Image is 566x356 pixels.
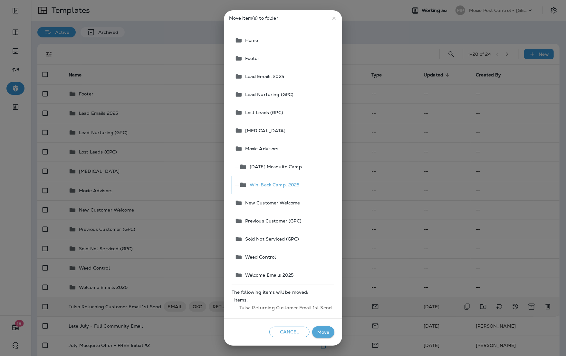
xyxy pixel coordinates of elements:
[243,218,302,223] span: Previous Customer (GPC)
[329,13,340,24] button: close
[232,158,334,176] button: --[DATE] Mosquito Camp.
[232,176,334,194] button: --Win-Back Camp. 2025
[243,254,276,260] span: Weed Control
[234,302,332,313] span: Tulsa Returning Customer Email 1st Send
[247,164,303,169] span: [DATE] Mosquito Camp.
[243,146,279,151] span: Moxie Advisors
[243,200,300,205] span: New Customer Welcome
[232,212,334,230] button: Previous Customer (GPC)
[235,182,239,187] span: --
[232,140,334,158] button: Moxie Advisors
[243,236,299,242] span: Sold Not Serviced (GPC)
[312,326,334,338] button: Move
[269,327,310,337] button: Cancel
[232,230,334,248] button: Sold Not Serviced (GPC)
[232,49,334,67] button: Footer
[234,297,332,302] span: Items:
[243,74,284,79] span: Lead Emails 2025
[243,128,286,133] span: [MEDICAL_DATA]
[232,290,334,295] span: The following items will be moved:
[232,266,334,284] button: Welcome Emails 2025
[232,104,334,122] button: Lost Leads (GPC)
[243,56,260,61] span: Footer
[232,194,334,212] button: New Customer Welcome
[235,164,239,169] span: --
[232,85,334,104] button: Lead Nurturing (GPC)
[232,248,334,266] button: Weed Control
[232,122,334,140] button: [MEDICAL_DATA]
[229,15,337,21] p: Move item(s) to folder
[232,67,334,85] button: Lead Emails 2025
[243,110,283,115] span: Lost Leads (GPC)
[247,182,300,187] span: Win-Back Camp. 2025
[243,272,294,278] span: Welcome Emails 2025
[243,92,294,97] span: Lead Nurturing (GPC)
